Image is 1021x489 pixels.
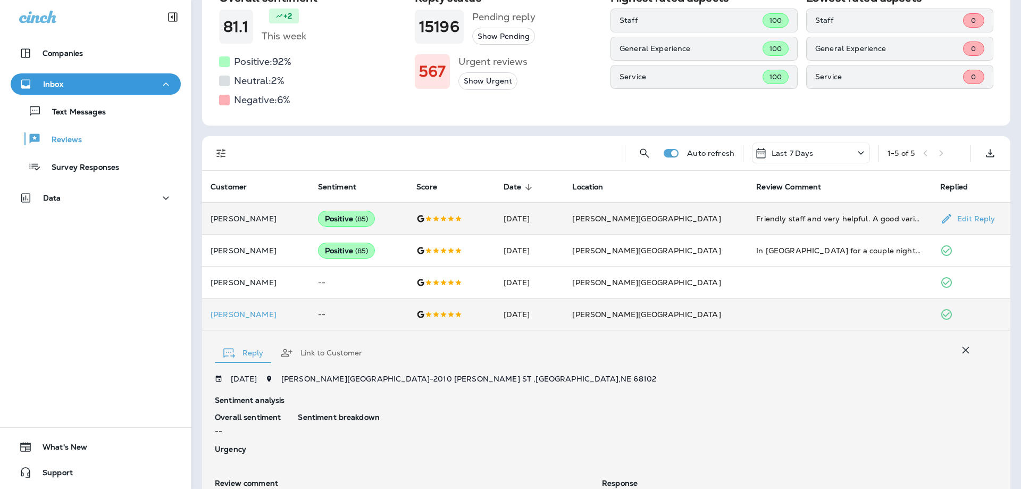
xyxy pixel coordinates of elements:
div: Positive [318,243,375,259]
p: Companies [43,49,83,57]
span: Customer [211,183,261,192]
button: Show Pending [472,28,535,45]
button: Show Urgent [458,72,517,90]
td: [DATE] [495,299,564,330]
div: 1 - 5 of 5 [888,149,915,158]
p: Data [43,194,61,202]
h5: Negative: 6 % [234,92,290,109]
p: Survey Responses [41,163,119,173]
button: Survey Responses [11,155,181,178]
p: Auto refresh [687,149,734,158]
button: Collapse Sidebar [158,6,188,28]
h5: Neutral: 2 % [234,72,284,89]
td: -- [309,267,408,299]
p: [PERSON_NAME] [211,278,301,287]
span: Date [504,183,535,192]
span: Location [572,183,617,192]
h5: This week [262,28,306,45]
h5: Positive: 92 % [234,53,291,70]
p: Staff [815,16,963,24]
span: 0 [971,16,976,25]
span: Replied [940,183,982,192]
span: Sentiment [318,183,356,192]
p: [PERSON_NAME] [211,310,301,319]
button: Filters [211,143,232,164]
p: Inbox [43,80,63,88]
p: Sentiment analysis [215,396,976,404]
p: [PERSON_NAME] [211,246,301,255]
p: +2 [283,11,292,21]
p: General Experience [815,44,963,53]
p: General Experience [620,44,763,53]
div: -- [215,413,281,436]
p: Reviews [41,135,82,145]
span: Location [572,183,603,192]
button: Inbox [11,73,181,95]
button: What's New [11,436,181,458]
span: Support [32,468,73,481]
span: Replied [940,183,968,192]
span: 0 [971,44,976,53]
span: Date [504,183,522,192]
h5: Pending reply [472,9,535,26]
p: Overall sentiment [215,413,281,421]
div: In Omaha for a couple nights and I needed a new headlight. Walked in and they worked me in and on... [756,245,923,256]
button: Companies [11,43,181,64]
span: Customer [211,183,247,192]
button: Search Reviews [634,143,655,164]
td: [DATE] [495,267,564,299]
h5: Urgent reviews [458,53,528,70]
p: [DATE] [231,375,257,383]
h1: 15196 [419,18,459,36]
button: Support [11,462,181,483]
p: Response [602,479,976,487]
p: Service [815,72,963,81]
span: Review Comment [756,183,821,192]
div: Positive [318,211,375,227]
span: 100 [769,72,782,81]
p: Text Messages [41,107,106,118]
p: Staff [620,16,763,24]
p: Sentiment breakdown [298,413,976,421]
button: Reply [215,334,272,372]
button: Export as CSV [980,143,1001,164]
p: Urgency [215,445,281,453]
span: ( 85 ) [355,214,369,223]
span: Sentiment [318,183,370,192]
h1: 567 [419,63,446,80]
button: Data [11,187,181,209]
span: [PERSON_NAME][GEOGRAPHIC_DATA] [572,214,721,223]
p: Edit Reply [953,214,995,223]
button: Reviews [11,128,181,150]
span: 0 [971,72,976,81]
span: Score [416,183,437,192]
span: [PERSON_NAME][GEOGRAPHIC_DATA] - 2010 [PERSON_NAME] ST , [GEOGRAPHIC_DATA] , NE 68102 [281,374,656,384]
p: Service [620,72,763,81]
span: ( 85 ) [355,246,369,255]
h1: 81.1 [223,18,249,36]
p: Review comment [215,479,589,487]
span: [PERSON_NAME][GEOGRAPHIC_DATA] [572,310,721,319]
span: [PERSON_NAME][GEOGRAPHIC_DATA] [572,246,721,255]
span: 100 [769,44,782,53]
span: [PERSON_NAME][GEOGRAPHIC_DATA] [572,278,721,287]
td: [DATE] [495,235,564,267]
span: Score [416,183,451,192]
p: Last 7 Days [772,149,814,158]
span: Review Comment [756,183,835,192]
span: 100 [769,16,782,25]
button: Text Messages [11,100,181,122]
td: [DATE] [495,203,564,235]
div: Friendly staff and very helpful. A good variety of services and selection. Will use them again. [756,213,923,224]
span: What's New [32,443,87,455]
p: [PERSON_NAME] [211,214,301,223]
td: -- [309,299,408,330]
div: Click to view Customer Drawer [211,310,301,319]
button: Link to Customer [272,334,371,372]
